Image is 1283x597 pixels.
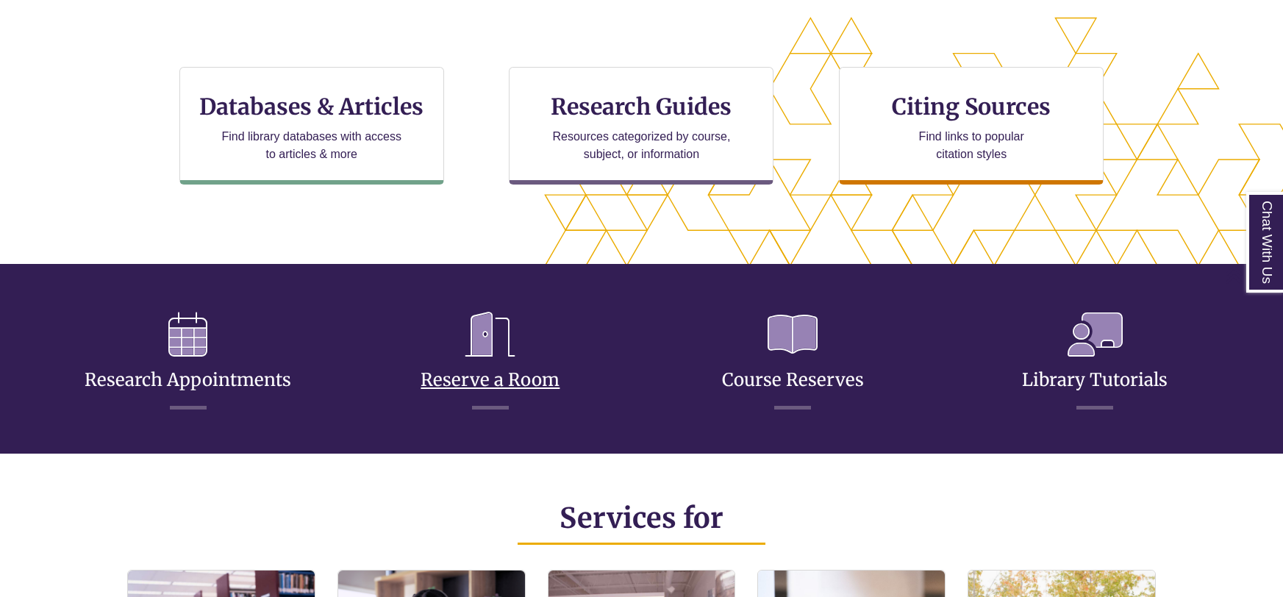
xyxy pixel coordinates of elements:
a: Back to Top [1224,265,1279,285]
h3: Research Guides [521,93,761,121]
a: Reserve a Room [421,333,560,391]
p: Find library databases with access to articles & more [215,128,407,163]
span: Services for [560,501,723,535]
h3: Databases & Articles [192,93,432,121]
p: Resources categorized by course, subject, or information [546,128,737,163]
a: Course Reserves [722,333,864,391]
a: Research Guides Resources categorized by course, subject, or information [509,67,773,185]
a: Library Tutorials [1022,333,1168,391]
a: Databases & Articles Find library databases with access to articles & more [179,67,444,185]
a: Research Appointments [85,333,291,391]
h3: Citing Sources [882,93,1061,121]
a: Citing Sources Find links to popular citation styles [839,67,1104,185]
p: Find links to popular citation styles [900,128,1043,163]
